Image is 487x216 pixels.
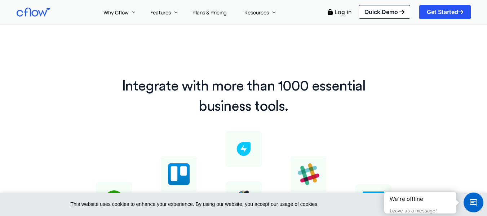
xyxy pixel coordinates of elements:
a: Quick Demo [359,5,410,19]
div: We're offline [390,195,451,203]
img: SAP [363,191,384,207]
p: Leave us a message! [390,208,451,214]
span: Get Started [427,9,463,15]
img: slack [298,163,319,185]
a: Log in [335,8,351,16]
img: freshdesk [233,138,254,160]
img: Cflow [17,8,50,17]
span: Plans & Pricing [192,9,226,16]
h2: Integrate with more than 1000 essential business tools. [96,76,392,116]
span: Resources [244,9,269,16]
img: quickbooks [103,189,125,210]
img: trello [168,163,190,185]
span: Features [150,9,171,16]
span: Chat Widget [464,193,483,212]
img: mailchimp [233,189,254,210]
span: This website uses cookies to enhance your experience. By using our website, you accept our usage ... [71,200,394,209]
span: Why Cflow [103,9,129,16]
a: Get Started [419,5,471,19]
